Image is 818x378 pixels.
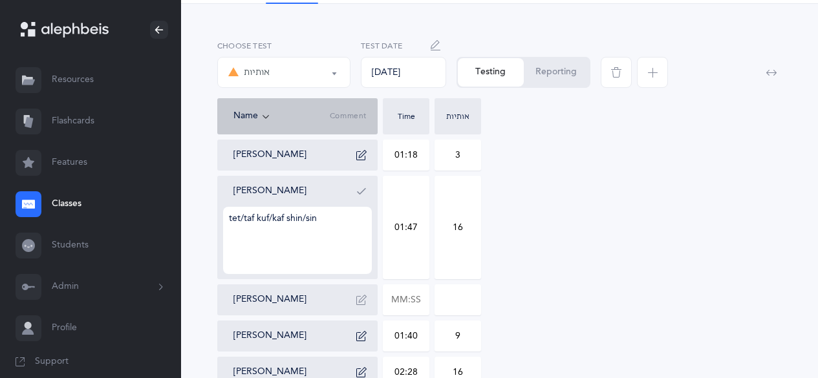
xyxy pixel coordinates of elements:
span: Comment [330,111,367,121]
input: MM:SS [383,140,429,170]
div: [DATE] [361,57,446,88]
input: MM:SS [383,285,429,315]
button: [PERSON_NAME] [233,293,307,306]
input: MM:SS [383,321,429,351]
input: MM:SS [383,176,429,278]
label: Test Date [361,40,446,52]
button: [PERSON_NAME] [233,330,307,342]
div: Name [233,109,330,123]
button: אותיות [217,57,350,88]
div: Time [386,112,426,120]
div: אותיות [228,65,270,80]
button: [PERSON_NAME] [233,185,307,198]
span: Support [35,355,69,368]
button: Reporting [524,58,589,87]
div: אותיות [438,112,478,120]
button: [PERSON_NAME] [233,149,307,162]
iframe: Drift Widget Chat Controller [753,313,802,362]
label: Choose test [217,40,350,52]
